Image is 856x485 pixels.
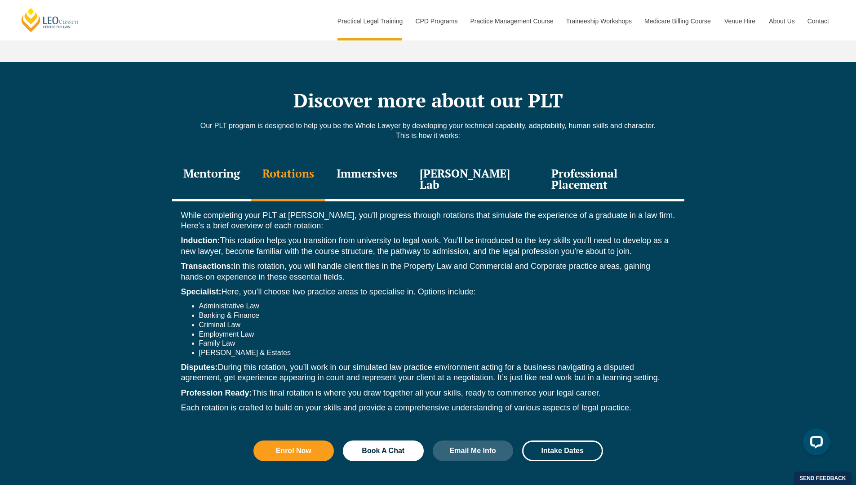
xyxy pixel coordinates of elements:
[181,210,675,231] p: While completing your PLT at [PERSON_NAME], you’ll progress through rotations that simulate the e...
[172,159,251,201] div: Mentoring
[20,7,80,33] a: [PERSON_NAME] Centre for Law
[181,287,675,297] p: Here, you’ll choose two practice areas to specialise in. Options include:
[450,447,496,454] span: Email Me Info
[251,159,325,201] div: Rotations
[796,425,834,463] iframe: LiveChat chat widget
[181,388,252,397] strong: Profession Ready:
[464,2,559,40] a: Practice Management Course
[181,287,222,296] strong: Specialist:
[181,388,675,398] p: This final rotation is where you draw together all your skills, ready to commence your legal career.
[199,348,675,358] li: [PERSON_NAME] & Estates
[172,121,684,150] div: Our PLT program is designed to help you be the Whole Lawyer by developing your technical capabili...
[762,2,801,40] a: About Us
[331,2,409,40] a: Practical Legal Training
[522,441,603,461] a: Intake Dates
[199,302,675,311] li: Administrative Law
[253,441,334,461] a: Enrol Now
[801,2,836,40] a: Contact
[540,159,684,201] div: Professional Placement
[181,362,675,383] p: During this rotation, you’ll work in our simulated law practice environment acting for a business...
[408,2,463,40] a: CPD Programs
[343,441,424,461] a: Book A Chat
[172,89,684,111] h2: Discover more about our PLT
[362,447,404,454] span: Book A Chat
[199,330,675,339] li: Employment Law
[408,159,541,201] div: [PERSON_NAME] Lab
[181,363,218,372] strong: Disputes:
[718,2,762,40] a: Venue Hire
[199,320,675,330] li: Criminal Law
[433,441,514,461] a: Email Me Info
[541,447,584,454] span: Intake Dates
[325,159,408,201] div: Immersives
[181,236,220,245] strong: Induction:
[181,262,234,271] strong: Transactions:
[199,339,675,348] li: Family Law
[181,261,675,282] p: In this rotation, you will handle client files in the Property Law and Commercial and Corporate p...
[638,2,718,40] a: Medicare Billing Course
[181,403,675,413] p: Each rotation is crafted to build on your skills and provide a comprehensive understanding of var...
[559,2,638,40] a: Traineeship Workshops
[181,236,675,257] p: This rotation helps you transition from university to legal work. You’ll be introduced to the key...
[199,311,675,320] li: Banking & Finance
[276,447,311,454] span: Enrol Now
